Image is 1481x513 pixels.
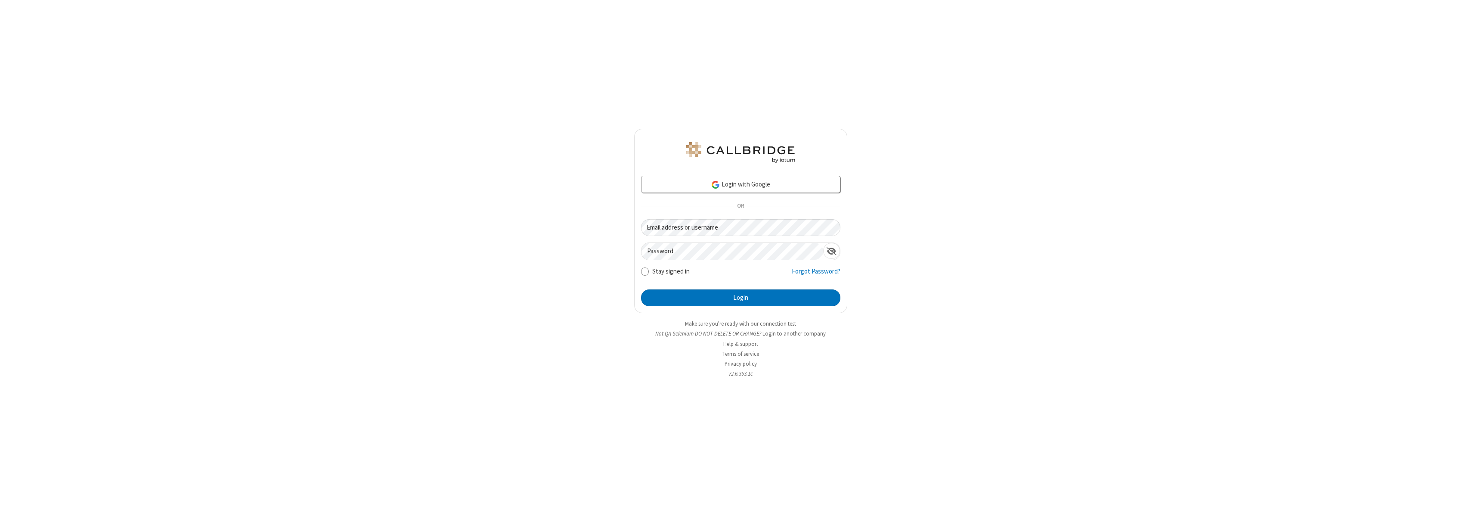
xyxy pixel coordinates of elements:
[734,200,747,212] span: OR
[762,330,826,338] button: Login to another company
[711,180,720,190] img: google-icon.png
[634,370,847,378] li: v2.6.353.1c
[641,219,840,236] input: Email address or username
[641,243,823,260] input: Password
[723,340,758,348] a: Help & support
[652,267,690,277] label: Stay signed in
[725,360,757,367] a: Privacy policy
[685,142,796,163] img: QA Selenium DO NOT DELETE OR CHANGE
[641,289,840,307] button: Login
[722,350,759,358] a: Terms of service
[641,176,840,193] a: Login with Google
[634,330,847,338] li: Not QA Selenium DO NOT DELETE OR CHANGE?
[792,267,840,283] a: Forgot Password?
[685,320,796,327] a: Make sure you're ready with our connection test
[823,243,840,259] div: Show password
